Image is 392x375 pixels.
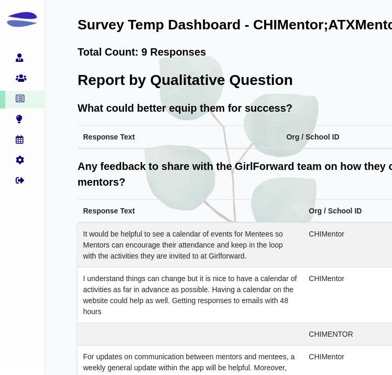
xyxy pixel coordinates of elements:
[78,222,303,267] td: It would be helpful to see a calendar of events for Mentees so Mentors can encourage their attend...
[78,267,303,323] td: I understand things can change but it is nice to have a calendar of activities as far in advance ...
[78,102,292,114] span: What could better equip them for success?
[1,115,39,125] a: education
[78,200,303,223] th: Response Text
[5,3,39,37] img: main_logo.svg
[78,126,281,149] th: Response Text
